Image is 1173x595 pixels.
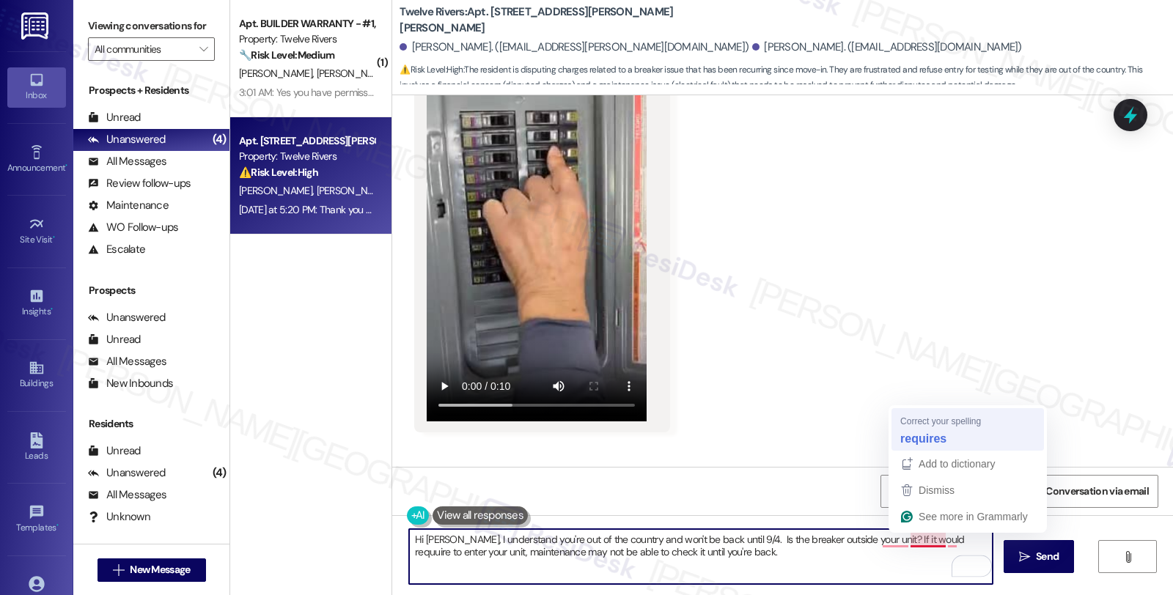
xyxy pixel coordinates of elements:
a: Insights • [7,284,66,323]
div: Review follow-ups [88,176,191,191]
div: Unread [88,332,141,347]
input: All communities [95,37,191,61]
a: Templates • [7,500,66,539]
div: Residents [73,416,229,432]
span: • [65,160,67,171]
img: ResiDesk Logo [21,12,51,40]
div: WO Follow-ups [88,220,178,235]
div: Maintenance [88,198,169,213]
div: Property: Twelve Rivers [239,149,375,164]
strong: 🔧 Risk Level: Medium [239,48,334,62]
i:  [113,564,124,576]
div: Property: Twelve Rivers [239,32,375,47]
div: Prospects + Residents [73,83,229,98]
div: (4) [209,128,230,151]
a: Buildings [7,355,66,395]
a: Inbox [7,67,66,107]
div: [DATE] at 5:20 PM: Thank you for your message. Our offices are currently closed, but we will cont... [239,203,1139,216]
span: [PERSON_NAME] [239,67,317,80]
span: • [53,232,55,243]
span: • [56,520,59,531]
div: 3:01 AM: Yes you have permission to enter the backyard. We do have dogs but they are inside but o... [239,86,736,99]
div: New Inbounds [88,376,173,391]
button: Send [1004,540,1075,573]
div: Unread [88,110,141,125]
span: : The resident is disputing charges related to a breaker issue that has been recurring since move... [400,62,1173,94]
div: Unanswered [88,310,166,325]
label: Viewing conversations for [88,15,215,37]
div: Unanswered [88,132,166,147]
div: All Messages [88,487,166,503]
div: Unknown [88,509,150,525]
a: Site Visit • [7,212,66,251]
textarea: To enrich screen reader interactions, please activate Accessibility in Grammarly extension settings [409,529,993,584]
div: All Messages [88,154,166,169]
span: • [51,304,53,314]
span: Share Conversation via email [1018,484,1149,499]
div: [PERSON_NAME]. ([EMAIL_ADDRESS][PERSON_NAME][DOMAIN_NAME]) [400,40,749,55]
i:  [1019,551,1030,563]
button: Get Conversation Link [880,475,1001,508]
div: Unread [88,443,141,459]
button: Share Conversation via email [1009,475,1158,508]
button: New Message [98,558,206,582]
div: All Messages [88,354,166,369]
span: [PERSON_NAME] [317,67,390,80]
div: Unanswered [88,465,166,481]
b: Twelve Rivers: Apt. [STREET_ADDRESS][PERSON_NAME][PERSON_NAME] [400,4,693,36]
i:  [1122,551,1133,563]
div: [PERSON_NAME]. ([EMAIL_ADDRESS][DOMAIN_NAME]) [752,40,1022,55]
span: New Message [130,562,190,577]
i:  [199,43,207,55]
strong: ⚠️ Risk Level: High [239,166,318,179]
strong: ⚠️ Risk Level: High [400,64,463,75]
div: Apt. [STREET_ADDRESS][PERSON_NAME][PERSON_NAME] [239,133,375,149]
span: [PERSON_NAME] [317,184,390,197]
div: (4) [209,462,230,484]
span: [PERSON_NAME] [239,184,317,197]
span: Send [1036,549,1059,564]
div: Apt. BUILDER WARRANTY - #1, BUILDER WARRANTY - [STREET_ADDRESS] [239,16,375,32]
a: Leads [7,428,66,467]
div: Prospects [73,283,229,298]
div: Escalate [88,242,145,257]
